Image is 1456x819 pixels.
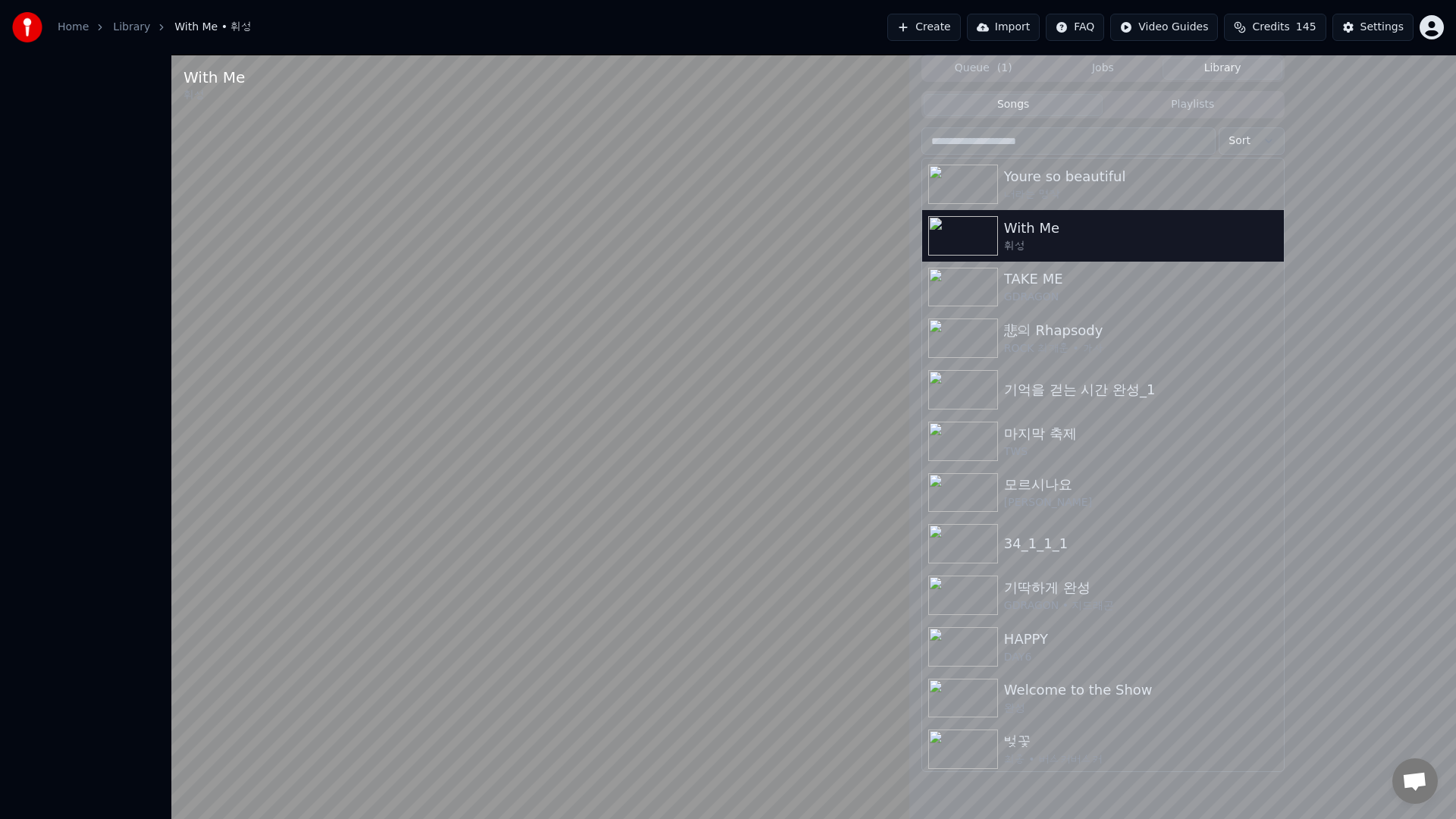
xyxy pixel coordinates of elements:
[113,20,150,35] a: Library
[924,58,1043,80] button: Queue
[1004,187,1278,202] div: 너라는 명작
[1004,495,1278,510] div: [PERSON_NAME]
[1004,166,1278,187] div: Youre so beautiful
[184,88,245,103] div: 휘성
[58,20,89,35] a: Home
[1360,20,1404,35] div: Settings
[1004,701,1278,716] div: 완성
[1004,320,1278,341] div: 悲의 Rhapsody
[1004,752,1278,767] div: 최종 • 버스커버스커
[1392,758,1438,804] a: 채팅 열기
[1004,598,1278,613] div: GDRAGON • 지드래곤
[1004,218,1278,239] div: With Me
[174,20,252,35] span: With Me • 휘성
[1228,133,1250,149] span: Sort
[1332,14,1414,41] button: Settings
[1224,14,1326,41] button: Credits145
[1004,268,1278,290] div: TAKE ME
[1004,341,1278,356] div: ROCK 최재훈 • 가사
[58,20,252,35] nav: breadcrumb
[924,94,1103,116] button: Songs
[1004,239,1278,254] div: 휘성
[1163,58,1282,80] button: Library
[887,14,961,41] button: Create
[1296,20,1316,35] span: 145
[1004,650,1278,665] div: DAY6
[1004,444,1278,460] div: TWS
[1252,20,1289,35] span: Credits
[1004,474,1278,495] div: 모르시나요
[1043,58,1163,80] button: Jobs
[1004,533,1278,554] div: 34_1_1_1
[1004,731,1278,752] div: 벚꽃
[1110,14,1218,41] button: Video Guides
[967,14,1040,41] button: Import
[1004,423,1278,444] div: 마지막 축제
[12,12,42,42] img: youka
[1004,577,1278,598] div: 기딱하게 완성
[184,67,245,88] div: With Me
[1004,679,1278,701] div: Welcome to the Show
[1004,379,1278,400] div: 기억을 걷는 시간 완성_1
[1103,94,1282,116] button: Playlists
[1004,629,1278,650] div: HAPPY
[1046,14,1104,41] button: FAQ
[1004,290,1278,305] div: GDRAGON
[997,61,1012,76] span: ( 1 )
